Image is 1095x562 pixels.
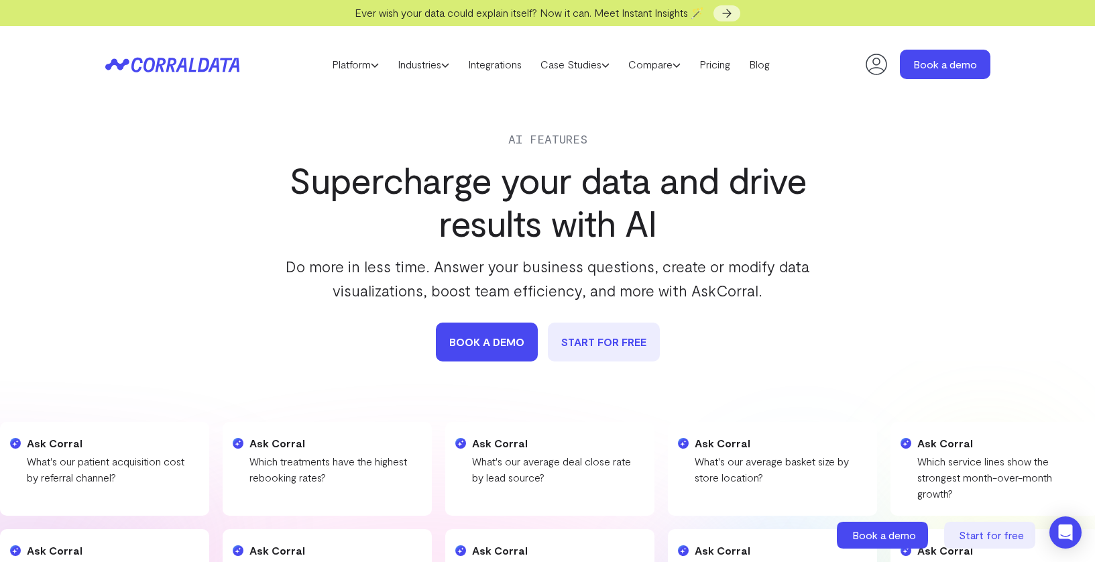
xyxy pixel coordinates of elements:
[837,522,931,549] a: Book a demo
[274,129,821,148] div: AI Features
[27,453,196,486] p: What's our patient acquisition cost by referral channel?
[959,528,1024,541] span: Start for free
[472,435,641,451] h4: Ask Corral
[690,54,740,74] a: Pricing
[708,543,877,559] h4: Ask Corral
[548,323,660,361] a: START FOR FREE
[263,543,432,559] h4: Ask Corral
[695,453,864,486] p: What's our average basket size by store location?
[249,435,418,451] h4: Ask Corral
[740,54,779,74] a: Blog
[695,435,864,451] h4: Ask Corral
[531,54,619,74] a: Case Studies
[355,6,704,19] span: Ever wish your data could explain itself? Now it can. Meet Instant Insights 🪄
[944,522,1038,549] a: Start for free
[900,50,990,79] a: Book a demo
[27,435,196,451] h4: Ask Corral
[40,543,209,559] h4: Ask Corral
[852,528,916,541] span: Book a demo
[274,254,821,302] p: Do more in less time. Answer your business questions, create or modify data visualizations, boost...
[917,453,1086,502] p: Which service lines show the strongest month-over-month growth?
[619,54,690,74] a: Compare
[249,453,418,486] p: Which treatments have the highest rebooking rates?
[274,158,821,244] h1: Supercharge your data and drive results with AI
[323,54,388,74] a: Platform
[459,54,531,74] a: Integrations
[388,54,459,74] a: Industries
[436,323,538,361] a: book a demo
[485,543,654,559] h4: Ask Corral
[917,435,1086,451] h4: Ask Corral
[472,453,641,486] p: What's our average deal close rate by lead source?
[1049,516,1082,549] div: Open Intercom Messenger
